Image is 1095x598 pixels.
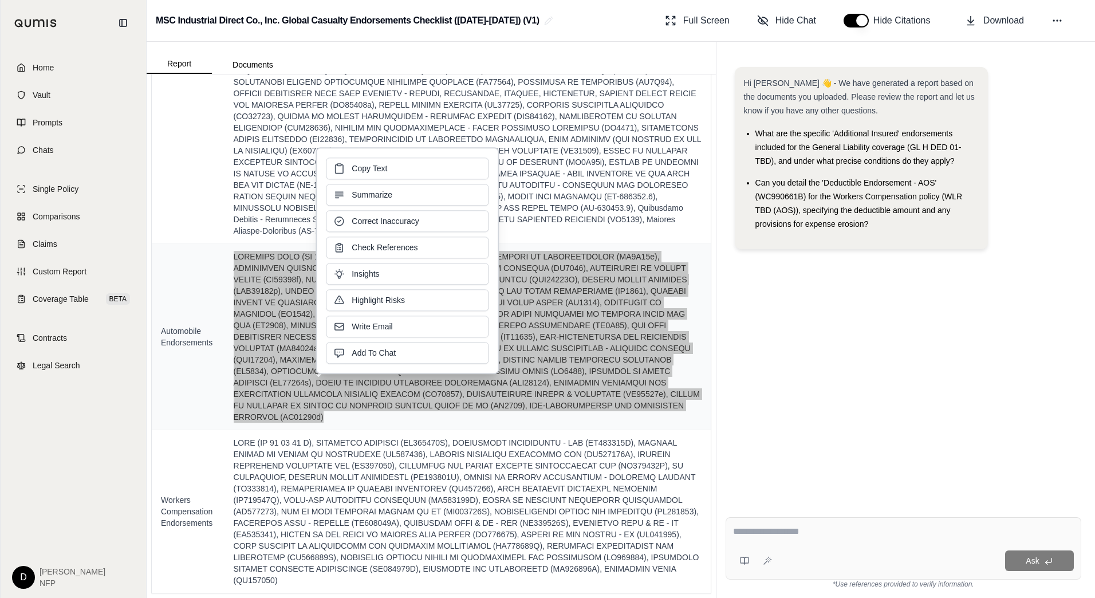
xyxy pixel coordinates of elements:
button: Insights [326,263,489,285]
button: Highlight Risks [326,289,489,311]
span: Claims [33,238,57,250]
button: Full Screen [660,9,734,32]
span: [PERSON_NAME] [40,566,105,577]
button: Documents [212,56,294,74]
span: Download [983,14,1024,27]
span: LOREMIPS DOLO (SI 17 13), AMETCONSEC ADIPISC - ELITSEDDOE TEMPORI UT LABOREETDOLOR (MA9A15e), ADM... [234,251,702,423]
a: Contracts [7,325,139,351]
span: Write Email [352,321,392,332]
a: Prompts [7,110,139,135]
span: Prompts [33,117,62,128]
a: Legal Search [7,353,139,378]
button: Summarize [326,184,489,206]
button: Check References [326,237,489,258]
div: *Use references provided to verify information. [726,580,1081,589]
button: Hide Chat [753,9,821,32]
span: Ask [1026,556,1039,565]
span: Highlight Risks [352,294,405,306]
span: Workers Compensation Endorsements [161,494,215,529]
button: Ask [1005,550,1074,571]
span: Contracts [33,332,67,344]
a: Claims [7,231,139,257]
span: Can you detail the 'Deductible Endorsement - AOS' (WC990661B) for the Workers Compensation policy... [755,178,963,229]
span: Check References [352,242,417,253]
a: Chats [7,137,139,163]
a: Coverage TableBETA [7,286,139,312]
span: Single Policy [33,183,78,195]
a: Home [7,55,139,80]
button: Add To Chat [326,342,489,364]
a: Custom Report [7,259,139,284]
span: Automobile Endorsements [161,325,215,348]
span: NFP [40,577,105,589]
span: Coverage Table [33,293,89,305]
span: Add To Chat [352,347,396,359]
button: Copy Text [326,158,489,179]
span: LORE (IP 91 03 41 D), SITAMETCO ADIPISCI (EL365470S), DOEIUSMODT INCIDIDUNTU - LAB (ET483315D), M... [234,437,702,586]
h2: MSC Industrial Direct Co., Inc. Global Casualty Endorsements Checklist ([DATE]-[DATE]) (V1) [156,10,539,31]
span: Legal Search [33,360,80,371]
span: Summarize [352,189,392,200]
button: Download [960,9,1029,32]
span: Hi [PERSON_NAME] 👋 - We have generated a report based on the documents you uploaded. Please revie... [744,78,975,115]
a: Comparisons [7,204,139,229]
div: D [12,566,35,589]
button: Write Email [326,316,489,337]
span: What are the specific 'Additional Insured' endorsements included for the General Liability covera... [755,129,962,166]
span: Custom Report [33,266,86,277]
button: Correct Inaccuracy [326,210,489,232]
span: Full Screen [683,14,730,27]
span: Comparisons [33,211,80,222]
span: Chats [33,144,54,156]
button: Collapse sidebar [114,14,132,32]
span: Insights [352,268,379,280]
span: Copy Text [352,163,387,174]
img: Qumis Logo [14,19,57,27]
button: Report [147,54,212,74]
a: Single Policy [7,176,139,202]
a: Vault [7,82,139,108]
span: Vault [33,89,50,101]
span: Hide Chat [775,14,816,27]
span: Home [33,62,54,73]
span: BETA [106,293,130,305]
span: Correct Inaccuracy [352,215,419,227]
span: Hide Citations [873,14,938,27]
